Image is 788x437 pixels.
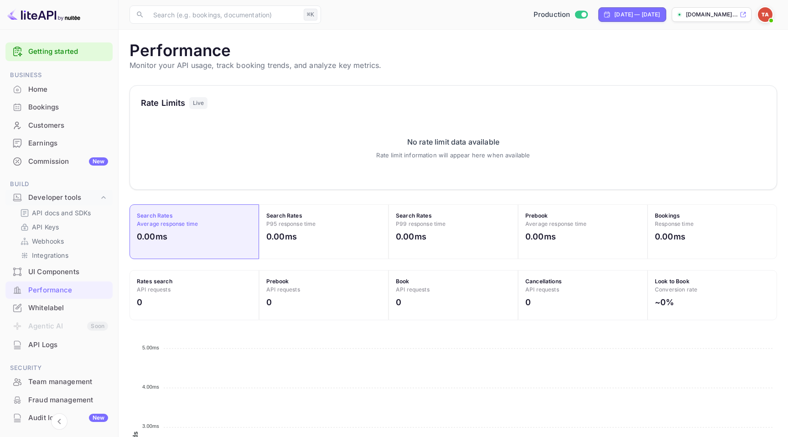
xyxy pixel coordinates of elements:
strong: Cancellations [525,278,562,285]
div: Home [28,84,108,95]
h2: 0.00ms [655,230,685,243]
h2: 0.00ms [396,230,426,243]
p: API Keys [32,222,59,232]
div: Webhooks [16,234,109,248]
strong: Book [396,278,410,285]
h2: 0 [137,296,142,308]
a: Home [5,81,113,98]
div: Bookings [5,99,113,116]
div: Switch to Sandbox mode [530,10,591,20]
div: Bookings [28,102,108,113]
strong: Bookings [655,212,680,219]
div: ⌘K [304,9,317,21]
div: Whitelabel [28,303,108,313]
tspan: 4.00ms [142,384,159,389]
a: Team management [5,373,113,390]
span: Average response time [137,220,198,227]
span: Response time [655,220,694,227]
div: API Logs [5,336,113,354]
h1: Performance [130,41,777,60]
div: Team management [5,373,113,391]
span: Build [5,179,113,189]
h3: Rate Limits [141,97,186,109]
div: Earnings [5,135,113,152]
div: API Keys [16,220,109,234]
tspan: 3.00ms [142,423,159,429]
span: P99 response time [396,220,446,227]
div: Whitelabel [5,299,113,317]
p: Monitor your API usage, track booking trends, and analyze key metrics. [130,60,777,71]
div: API docs and SDKs [16,206,109,219]
div: No rate limit data available [376,136,530,147]
strong: Search Rates [137,212,173,219]
h2: 0.00ms [266,230,297,243]
a: Fraud management [5,391,113,408]
a: Customers [5,117,113,134]
h2: 0.00ms [137,230,167,243]
a: Audit logsNew [5,409,113,426]
span: Average response time [525,220,586,227]
a: Bookings [5,99,113,115]
a: API Logs [5,336,113,353]
strong: Rates search [137,278,172,285]
h2: 0 [525,296,531,308]
h2: ~0% [655,296,674,308]
span: Production [534,10,570,20]
strong: Search Rates [396,212,432,219]
a: Earnings [5,135,113,151]
span: Conversion rate [655,286,697,293]
div: Customers [28,120,108,131]
a: Whitelabel [5,299,113,316]
span: API requests [266,286,300,293]
h2: 0 [396,296,401,308]
a: Integrations [20,250,105,260]
div: CommissionNew [5,153,113,171]
div: UI Components [5,263,113,281]
span: P95 response time [266,220,316,227]
p: API docs and SDKs [32,208,91,218]
a: Webhooks [20,236,105,246]
span: Security [5,363,113,373]
div: Rate limit information will appear here when available [376,151,530,160]
div: Earnings [28,138,108,149]
button: Collapse navigation [51,413,67,430]
p: [DOMAIN_NAME]... [686,10,738,19]
div: Fraud management [28,395,108,406]
div: UI Components [28,267,108,277]
span: API requests [396,286,430,293]
a: API Keys [20,222,105,232]
strong: Search Rates [266,212,302,219]
p: Webhooks [32,236,64,246]
a: Performance [5,281,113,298]
h2: 0.00ms [525,230,556,243]
a: CommissionNew [5,153,113,170]
div: Getting started [5,42,113,61]
img: LiteAPI logo [7,7,80,22]
a: Getting started [28,47,108,57]
span: Business [5,70,113,80]
h2: 0 [266,296,272,308]
strong: Prebook [266,278,289,285]
img: travel agency [758,7,772,22]
div: Audit logs [28,413,108,423]
input: Search (e.g. bookings, documentation) [148,5,300,24]
div: Live [189,97,208,109]
span: API requests [137,286,171,293]
div: Integrations [16,249,109,262]
a: UI Components [5,263,113,280]
div: [DATE] — [DATE] [614,10,660,19]
div: Performance [28,285,108,296]
span: API requests [525,286,559,293]
div: Fraud management [5,391,113,409]
a: API docs and SDKs [20,208,105,218]
strong: Prebook [525,212,548,219]
p: Integrations [32,250,68,260]
div: Developer tools [28,192,99,203]
div: Performance [5,281,113,299]
strong: Look to Book [655,278,689,285]
div: Commission [28,156,108,167]
div: New [89,157,108,166]
div: New [89,414,108,422]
